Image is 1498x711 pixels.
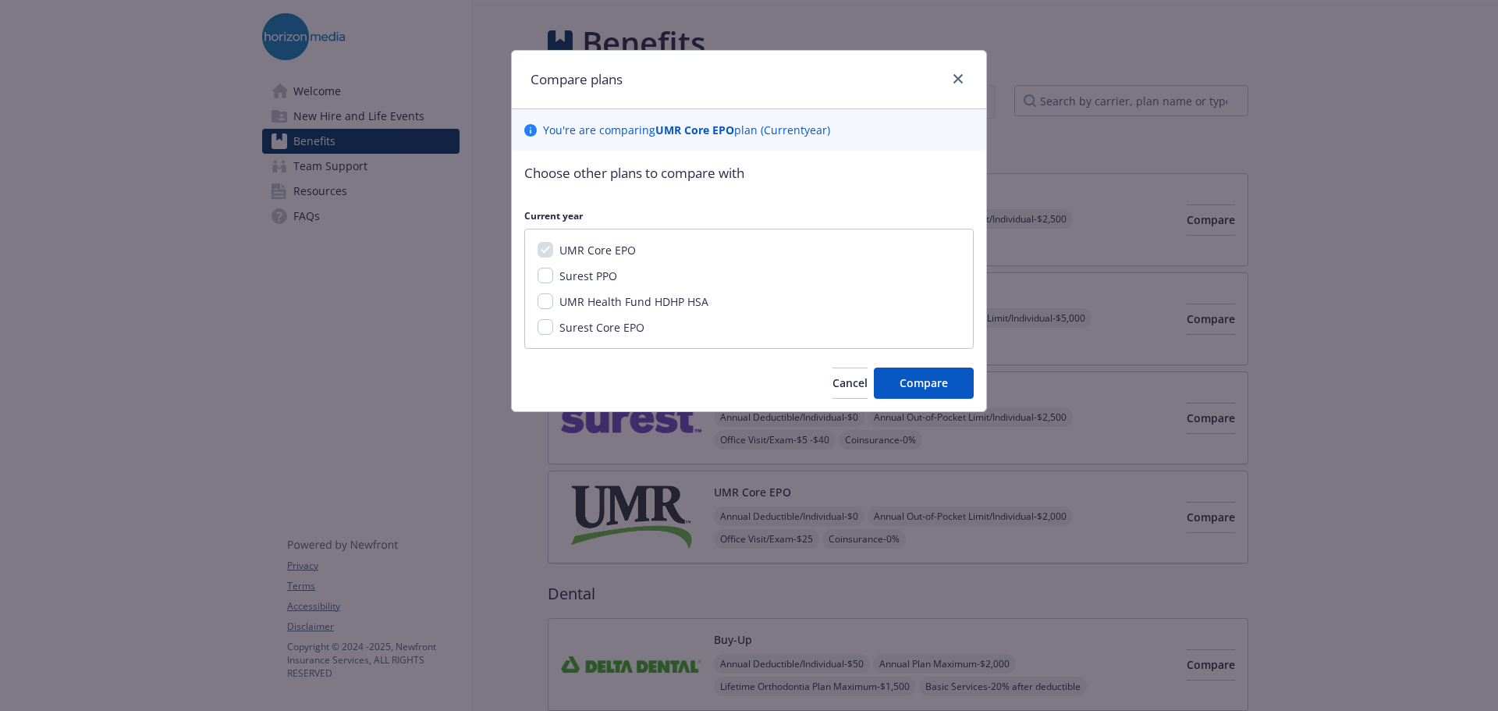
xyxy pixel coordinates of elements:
[559,320,644,335] span: Surest Core EPO
[559,268,617,283] span: Surest PPO
[874,368,974,399] button: Compare
[524,209,974,222] p: Current year
[949,69,967,88] a: close
[531,69,623,90] h1: Compare plans
[559,294,708,309] span: UMR Health Fund HDHP HSA
[543,122,830,138] p: You ' re are comparing plan ( Current year)
[832,375,868,390] span: Cancel
[524,163,974,183] p: Choose other plans to compare with
[900,375,948,390] span: Compare
[655,123,734,137] b: UMR Core EPO
[559,243,636,258] span: UMR Core EPO
[832,368,868,399] button: Cancel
